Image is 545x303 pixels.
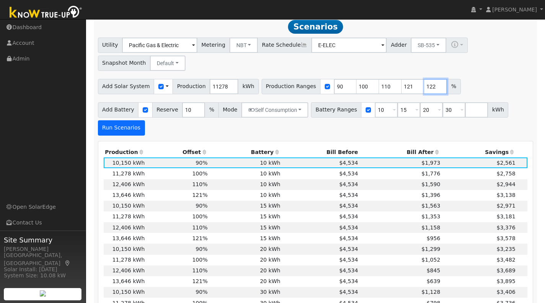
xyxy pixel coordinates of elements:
[192,278,208,284] span: 121%
[122,38,197,53] input: Select a Utility
[229,38,258,53] button: NBT
[496,213,515,219] span: $3,181
[496,235,515,241] span: $3,578
[192,235,208,241] span: 121%
[192,192,208,198] span: 121%
[209,211,281,222] td: 15 kWh
[421,170,440,177] span: $1,776
[339,278,358,284] span: $4,534
[496,192,515,198] span: $3,138
[104,233,146,244] td: 13,646 kWh
[209,157,281,168] td: 10 kWh
[496,170,515,177] span: $2,758
[4,251,82,267] div: [GEOGRAPHIC_DATA], [GEOGRAPHIC_DATA]
[339,267,358,274] span: $4,534
[257,38,312,53] span: Rate Schedule
[209,190,281,201] td: 10 kWh
[104,222,146,233] td: 12,406 kWh
[104,244,146,254] td: 10,150 kWh
[339,160,358,166] span: $4,534
[496,278,515,284] span: $3,895
[492,7,537,13] span: [PERSON_NAME]
[288,20,343,34] span: Scenarios
[496,181,515,187] span: $2,944
[205,102,218,118] span: %
[339,192,358,198] span: $4,534
[282,147,360,157] th: Bill Before
[421,224,440,231] span: $1,158
[339,170,358,177] span: $4,534
[196,289,208,295] span: 90%
[209,147,281,157] th: Battery
[311,38,387,53] input: Select a Rate Schedule
[104,168,146,179] td: 11,278 kWh
[339,181,358,187] span: $4,534
[209,255,281,265] td: 20 kWh
[496,203,515,209] span: $2,971
[152,102,183,118] span: Reserve
[196,246,208,252] span: 90%
[4,265,82,274] div: Solar Install: [DATE]
[209,287,281,298] td: 30 kWh
[196,203,208,209] span: 90%
[209,244,281,254] td: 20 kWh
[339,235,358,241] span: $4,534
[104,190,146,201] td: 13,646 kWh
[150,56,185,71] button: Default
[104,201,146,211] td: 10,150 kWh
[209,179,281,190] td: 10 kWh
[104,157,146,168] td: 10,150 kWh
[209,276,281,287] td: 20 kWh
[339,213,358,219] span: $4,534
[496,257,515,263] span: $3,482
[339,203,358,209] span: $4,534
[421,257,440,263] span: $1,052
[421,192,440,198] span: $1,396
[192,267,208,274] span: 110%
[421,160,440,166] span: $1,973
[421,246,440,252] span: $1,299
[485,149,509,155] span: Savings
[209,265,281,276] td: 20 kWh
[426,278,440,284] span: $639
[262,79,320,94] span: Production Ranges
[192,224,208,231] span: 110%
[496,224,515,231] span: $3,376
[4,272,82,280] div: System Size: 10.08 kW
[192,170,208,177] span: 100%
[496,289,515,295] span: $3,406
[411,38,446,53] button: SB-535
[386,38,411,53] span: Adder
[40,290,46,296] img: retrieve
[426,235,440,241] span: $956
[197,38,230,53] span: Metering
[104,276,146,287] td: 13,646 kWh
[104,179,146,190] td: 12,406 kWh
[496,160,515,166] span: $2,561
[209,201,281,211] td: 15 kWh
[4,245,82,253] div: [PERSON_NAME]
[339,224,358,231] span: $4,534
[339,257,358,263] span: $4,534
[218,102,242,118] span: Mode
[209,168,281,179] td: 10 kWh
[64,260,71,266] a: Map
[98,79,155,94] span: Add Solar System
[311,102,361,118] span: Battery Ranges
[4,235,82,245] span: Site Summary
[104,147,146,157] th: Production
[421,213,440,219] span: $1,353
[447,79,460,94] span: %
[104,265,146,276] td: 12,406 kWh
[421,203,440,209] span: $1,563
[421,289,440,295] span: $1,128
[98,38,123,53] span: Utility
[360,147,442,157] th: Bill After
[98,120,145,136] button: Run Scenarios
[209,233,281,244] td: 15 kWh
[146,147,209,157] th: Offset
[426,267,440,274] span: $845
[496,267,515,274] span: $3,689
[6,4,86,21] img: Know True-Up
[104,255,146,265] td: 11,278 kWh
